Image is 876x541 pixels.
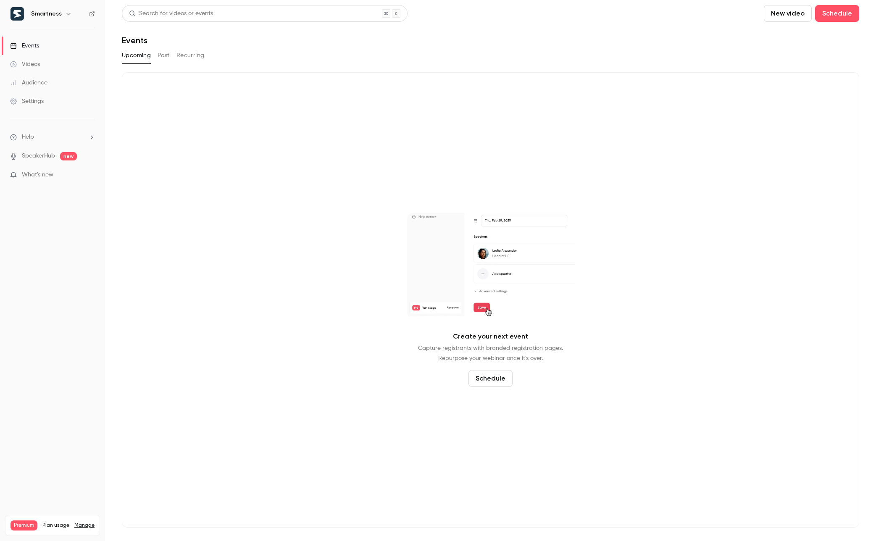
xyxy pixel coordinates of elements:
p: Capture registrants with branded registration pages. Repurpose your webinar once it's over. [418,343,563,363]
button: Schedule [468,370,513,387]
button: New video [764,5,812,22]
h6: Smartness [31,10,62,18]
img: Smartness [11,7,24,21]
h1: Events [122,35,147,45]
button: Upcoming [122,49,151,62]
div: Settings [10,97,44,105]
span: Plan usage [42,522,69,529]
p: Create your next event [453,331,528,341]
button: Schedule [815,5,859,22]
div: Audience [10,79,47,87]
a: Manage [74,522,95,529]
span: Premium [11,520,37,530]
a: SpeakerHub [22,152,55,160]
button: Past [158,49,170,62]
button: Recurring [176,49,205,62]
span: Help [22,133,34,142]
span: What's new [22,171,53,179]
li: help-dropdown-opener [10,133,95,142]
div: Search for videos or events [129,9,213,18]
span: new [60,152,77,160]
div: Events [10,42,39,50]
div: Videos [10,60,40,68]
